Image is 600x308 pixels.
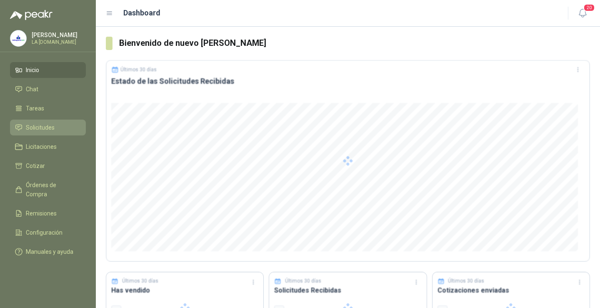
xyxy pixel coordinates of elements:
[32,40,84,45] p: LA [DOMAIN_NAME]
[26,123,55,132] span: Solicitudes
[583,4,595,12] span: 20
[26,228,62,237] span: Configuración
[10,62,86,78] a: Inicio
[10,139,86,155] a: Licitaciones
[26,65,39,75] span: Inicio
[32,32,84,38] p: [PERSON_NAME]
[26,142,57,151] span: Licitaciones
[10,158,86,174] a: Cotizar
[10,225,86,240] a: Configuración
[123,7,160,19] h1: Dashboard
[575,6,590,21] button: 20
[26,161,45,170] span: Cotizar
[10,120,86,135] a: Solicitudes
[26,104,44,113] span: Tareas
[10,244,86,260] a: Manuales y ayuda
[10,81,86,97] a: Chat
[26,247,73,256] span: Manuales y ayuda
[10,10,52,20] img: Logo peakr
[26,209,57,218] span: Remisiones
[10,100,86,116] a: Tareas
[26,180,78,199] span: Órdenes de Compra
[26,85,38,94] span: Chat
[10,30,26,46] img: Company Logo
[10,205,86,221] a: Remisiones
[10,177,86,202] a: Órdenes de Compra
[119,37,590,50] h3: Bienvenido de nuevo [PERSON_NAME]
